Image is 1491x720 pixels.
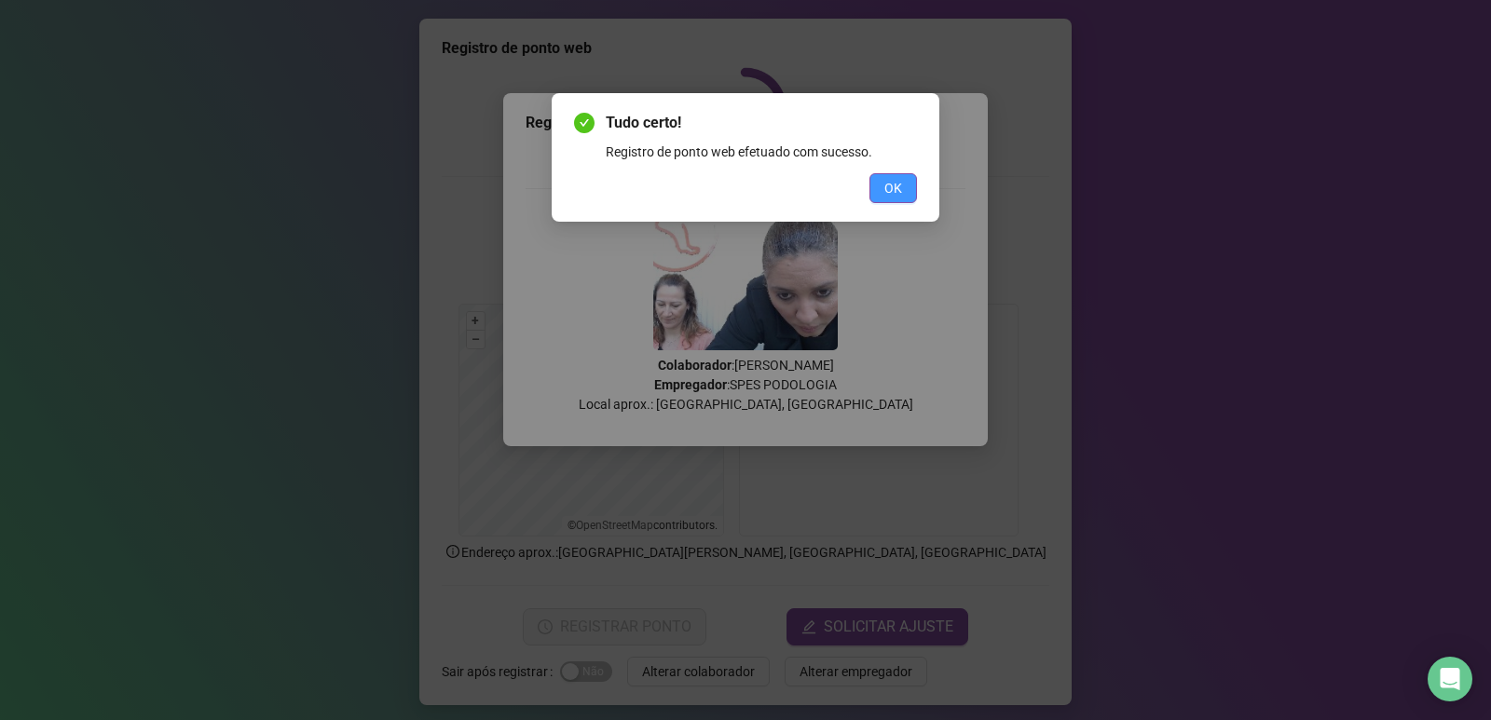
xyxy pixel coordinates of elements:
[869,173,917,203] button: OK
[606,112,917,134] span: Tudo certo!
[1428,657,1472,701] div: Open Intercom Messenger
[606,142,917,162] div: Registro de ponto web efetuado com sucesso.
[884,178,902,198] span: OK
[574,113,595,133] span: check-circle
